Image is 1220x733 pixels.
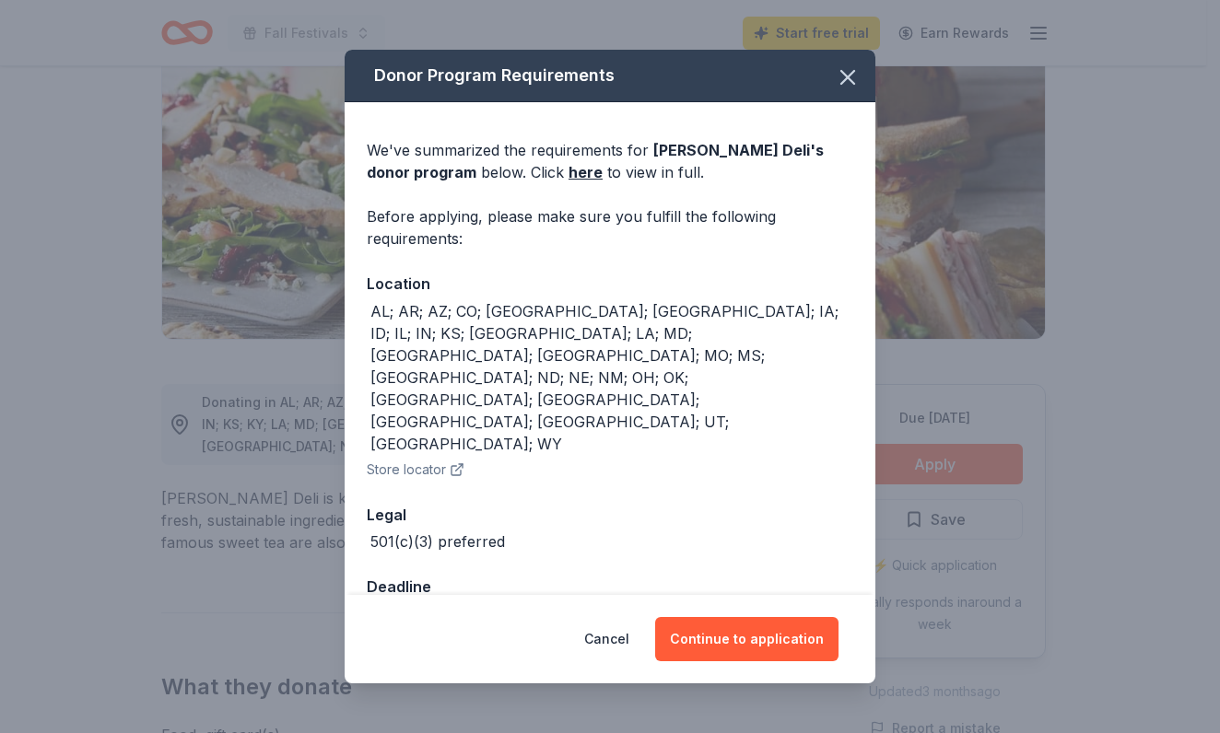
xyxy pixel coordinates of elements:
div: Legal [367,503,853,527]
div: Deadline [367,575,853,599]
button: Continue to application [655,617,839,661]
div: AL; AR; AZ; CO; [GEOGRAPHIC_DATA]; [GEOGRAPHIC_DATA]; IA; ID; IL; IN; KS; [GEOGRAPHIC_DATA]; LA; ... [370,300,853,455]
div: Location [367,272,853,296]
button: Cancel [584,617,629,661]
button: Store locator [367,459,464,481]
div: Before applying, please make sure you fulfill the following requirements: [367,205,853,250]
div: Donor Program Requirements [345,50,875,102]
div: 501(c)(3) preferred [370,530,505,553]
a: here [569,161,603,183]
div: We've summarized the requirements for below. Click to view in full. [367,139,853,183]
